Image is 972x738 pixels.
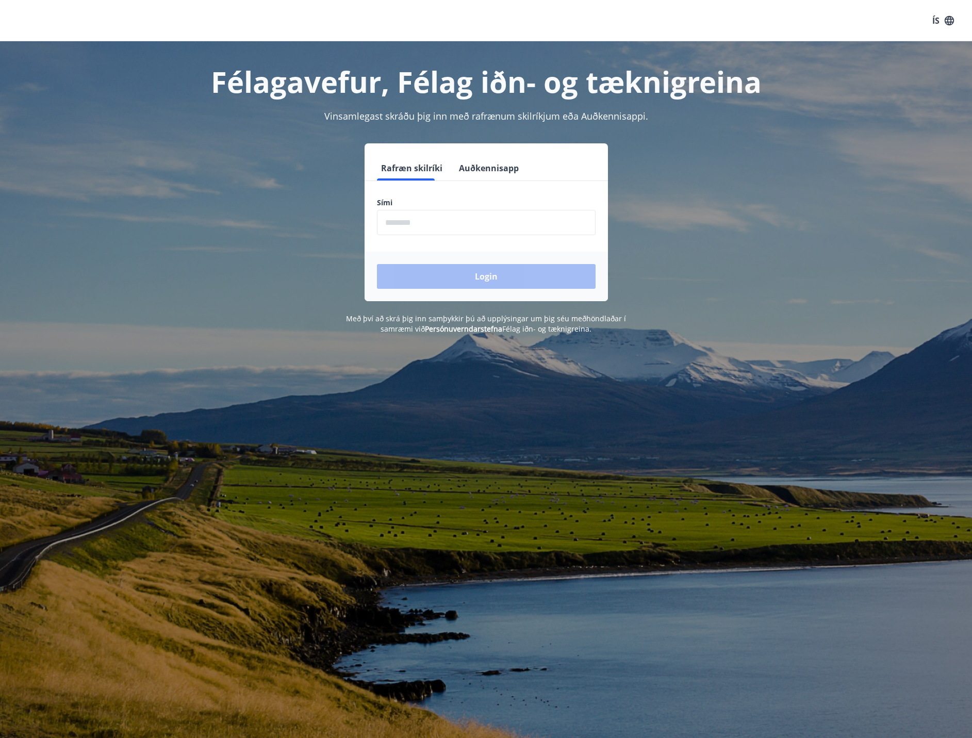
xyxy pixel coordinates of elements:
button: Rafræn skilríki [377,156,447,181]
a: Persónuverndarstefna [425,324,502,334]
span: Með því að skrá þig inn samþykkir þú að upplýsingar um þig séu meðhöndlaðar í samræmi við Félag i... [346,314,626,334]
span: Vinsamlegast skráðu þig inn með rafrænum skilríkjum eða Auðkennisappi. [324,110,648,122]
button: Auðkennisapp [455,156,523,181]
label: Sími [377,198,596,208]
button: ÍS [927,11,960,30]
h1: Félagavefur, Félag iðn- og tæknigreina [127,62,845,101]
